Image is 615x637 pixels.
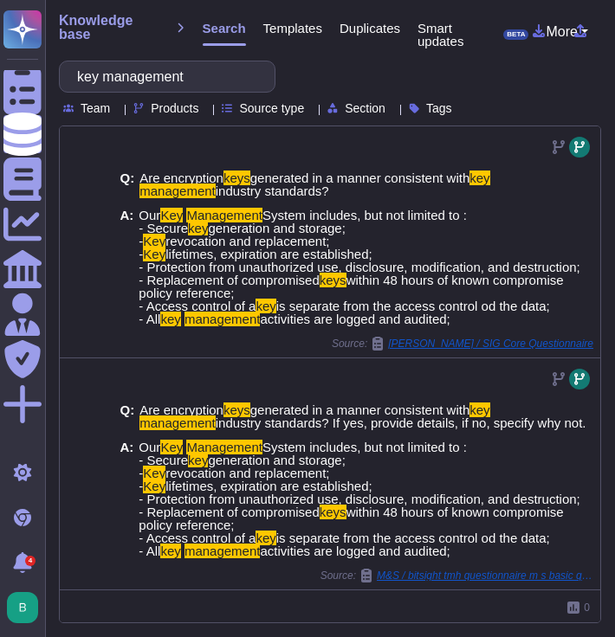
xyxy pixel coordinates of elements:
[3,589,50,627] button: user
[320,505,346,519] mark: keys
[139,221,346,248] span: generation and storage; -
[216,415,586,430] span: industry standards? If yes, provide details, if no, specify why not.
[345,102,385,114] span: Section
[120,403,135,429] b: Q:
[186,208,262,222] mark: Management
[188,221,208,235] mark: key
[120,209,134,325] b: A:
[186,440,262,454] mark: Management
[151,102,198,114] span: Products
[139,299,549,326] span: is separate from the access control od the data; - All
[143,466,165,480] mark: Key
[139,440,160,454] span: Our
[139,273,563,313] span: within 48 hours of known compromise policy reference; - Access control of a
[263,22,322,35] span: Templates
[503,29,528,40] div: BETA
[160,544,180,558] mark: key
[139,440,467,467] span: System includes, but not limited to : - Secure
[139,183,216,198] mark: management
[260,312,450,326] span: activities are logged and audited;
[143,234,165,248] mark: Key
[68,61,257,92] input: Search a question or template...
[584,602,590,613] span: 0
[426,102,452,114] span: Tags
[139,466,329,493] span: revocation and replacement; -
[139,247,579,287] span: lifetimes, expiration are established; - Protection from unauthorized use, disclosure, modificati...
[256,531,275,545] mark: key
[143,247,165,261] mark: Key
[469,402,489,417] mark: key
[120,171,135,197] b: Q:
[139,453,346,480] span: generation and storage; -
[143,479,165,493] mark: Key
[188,453,208,467] mark: key
[256,299,275,313] mark: key
[260,544,450,558] span: activities are logged and audited;
[184,544,261,558] mark: management
[7,592,38,623] img: user
[139,171,223,185] span: Are encryption
[469,171,489,185] mark: key
[320,569,593,582] span: Source:
[203,22,246,35] span: Search
[250,171,469,185] span: generated in a manner consistent with
[340,22,400,35] span: Duplicates
[25,556,36,566] div: 4
[418,22,500,48] span: Smart updates
[239,102,304,114] span: Source type
[59,14,168,42] span: Knowledge base
[332,337,593,351] span: Source:
[160,312,180,326] mark: key
[120,441,134,557] b: A:
[139,208,467,235] span: System includes, but not limited to : - Secure
[250,402,469,417] span: generated in a manner consistent with
[223,171,250,185] mark: keys
[139,415,216,430] mark: management
[320,273,346,287] mark: keys
[139,234,329,261] span: revocation and replacement; -
[81,102,110,114] span: Team
[388,338,593,349] span: [PERSON_NAME] / SIG Core Questionnaire
[139,208,160,222] span: Our
[216,183,329,198] span: industry standards?
[377,570,593,581] span: M&S / bitsight tmh questionnaire m s basic questionnaire v [DATE] 06 30
[160,440,183,454] mark: Key
[223,402,250,417] mark: keys
[139,479,579,519] span: lifetimes, expiration are established; - Protection from unauthorized use, disclosure, modificati...
[184,312,261,326] mark: management
[139,505,563,545] span: within 48 hours of known compromise policy reference; - Access control of a
[160,208,183,222] mark: Key
[139,402,223,417] span: Are encryption
[139,531,549,558] span: is separate from the access control od the data; - All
